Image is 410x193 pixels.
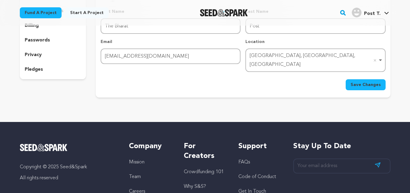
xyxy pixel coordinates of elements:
[364,11,380,16] span: Post T.
[184,184,206,189] a: Why S&S?
[20,21,86,30] button: billing
[20,144,117,151] a: Seed&Spark Homepage
[129,141,171,151] h5: Company
[200,9,248,16] img: Seed&Spark Logo Dark Mode
[20,50,86,60] button: privacy
[20,163,117,171] p: Copyright © 2025 Seed&Spark
[20,144,68,151] img: Seed&Spark Logo
[20,65,86,74] button: pledges
[129,174,141,179] a: Team
[351,6,390,17] a: Post T.'s Profile
[184,170,224,174] a: Crowdfunding 101
[245,39,385,45] p: Location
[101,18,241,34] input: First Name
[25,22,39,29] p: billing
[293,159,390,173] input: Your email address
[101,39,241,45] p: Email
[238,141,281,151] h5: Support
[200,9,248,16] a: Seed&Spark Homepage
[20,7,62,18] a: Fund a project
[184,141,226,161] h5: For Creators
[250,52,377,69] div: [GEOGRAPHIC_DATA], [GEOGRAPHIC_DATA], [GEOGRAPHIC_DATA]
[20,35,86,45] button: passwords
[20,174,117,182] p: All rights reserved
[372,57,378,63] button: Remove item: 'ChIJezVzMaTlDDkRP8B8yDDO_zc'
[245,18,385,34] input: Last Name
[65,7,109,18] a: Start a project
[238,174,276,179] a: Code of Conduct
[346,79,386,90] button: Save Changes
[101,48,241,64] input: Email
[293,141,390,151] h5: Stay up to date
[25,51,42,59] p: privacy
[25,37,50,44] p: passwords
[238,160,250,165] a: FAQs
[352,8,380,17] div: Post T.'s Profile
[351,82,381,88] span: Save Changes
[352,8,362,17] img: user.png
[25,66,43,73] p: pledges
[351,6,390,19] span: Post T.'s Profile
[129,160,144,165] a: Mission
